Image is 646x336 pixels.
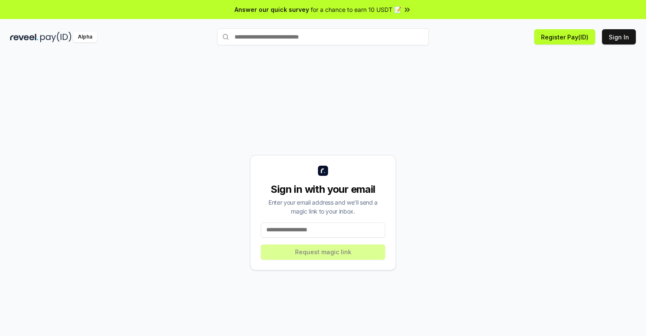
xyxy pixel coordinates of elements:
button: Register Pay(ID) [534,29,595,44]
div: Sign in with your email [261,183,385,196]
img: logo_small [318,166,328,176]
span: for a chance to earn 10 USDT 📝 [311,5,401,14]
span: Answer our quick survey [235,5,309,14]
img: pay_id [40,32,72,42]
img: reveel_dark [10,32,39,42]
div: Alpha [73,32,97,42]
div: Enter your email address and we’ll send a magic link to your inbox. [261,198,385,216]
button: Sign In [602,29,636,44]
